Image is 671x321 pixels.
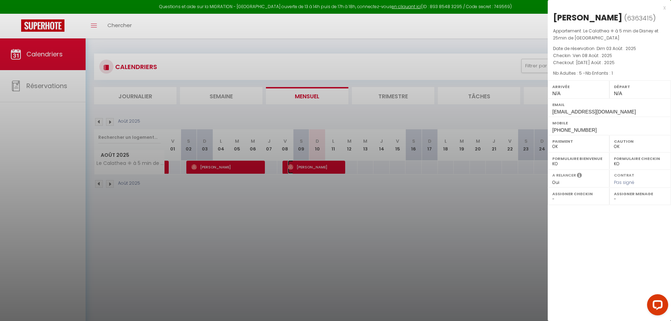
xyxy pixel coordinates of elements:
p: Appartement : [553,27,666,42]
span: Pas signé [614,179,634,185]
span: [PHONE_NUMBER] [552,127,597,133]
span: Nb Adultes : 5 - [553,70,613,76]
label: Paiement [552,138,605,145]
p: Date de réservation : [553,45,666,52]
span: ( ) [624,13,656,23]
label: Email [552,101,666,108]
label: Assigner Menage [614,190,666,197]
span: Dim 03 Août . 2025 [597,45,636,51]
span: N/A [552,91,560,96]
label: Départ [614,83,666,90]
span: Le Calathea ⁜ à 5 min de Disney et 25min de [GEOGRAPHIC_DATA] [553,28,658,41]
span: 6363415 [627,14,653,23]
span: Ven 08 Août . 2025 [573,53,612,58]
iframe: LiveChat chat widget [641,291,671,321]
p: Checkin : [553,52,666,59]
div: x [548,4,666,12]
label: Mobile [552,119,666,126]
label: Caution [614,138,666,145]
span: [EMAIL_ADDRESS][DOMAIN_NAME] [552,109,636,115]
label: Contrat [614,172,634,177]
label: Arrivée [552,83,605,90]
span: [DATE] Août . 2025 [576,60,615,66]
div: [PERSON_NAME] [553,12,622,23]
label: A relancer [552,172,576,178]
label: Formulaire Checkin [614,155,666,162]
i: Sélectionner OUI si vous souhaiter envoyer les séquences de messages post-checkout [577,172,582,180]
label: Assigner Checkin [552,190,605,197]
span: N/A [614,91,622,96]
p: Checkout : [553,59,666,66]
span: Nb Enfants : 1 [585,70,613,76]
label: Formulaire Bienvenue [552,155,605,162]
